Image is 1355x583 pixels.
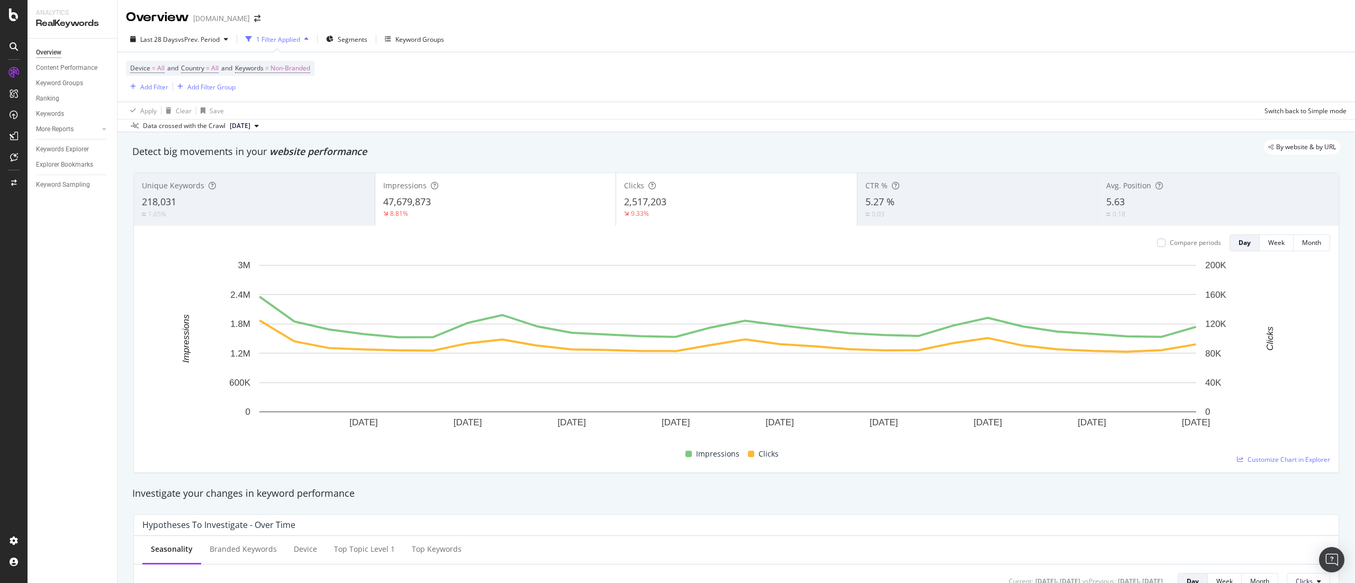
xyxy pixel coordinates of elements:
[230,319,250,329] text: 1.8M
[412,544,462,554] div: Top Keywords
[142,195,176,208] span: 218,031
[1205,260,1226,270] text: 200K
[36,159,93,170] div: Explorer Bookmarks
[161,102,192,119] button: Clear
[662,417,690,427] text: [DATE]
[157,61,165,76] span: All
[334,544,395,554] div: Top topic Level 1
[974,417,1002,427] text: [DATE]
[454,417,482,427] text: [DATE]
[152,63,156,72] span: =
[142,213,146,216] img: Equal
[1182,417,1211,427] text: [DATE]
[1106,180,1151,190] span: Avg. Position
[381,31,448,48] button: Keyword Groups
[322,31,372,48] button: Segments
[36,108,110,120] a: Keywords
[235,63,264,72] span: Keywords
[241,31,313,48] button: 1 Filter Applied
[230,290,250,300] text: 2.4M
[142,520,295,530] div: Hypotheses to Investigate - Over Time
[36,159,110,170] a: Explorer Bookmarks
[256,35,300,44] div: 1 Filter Applied
[865,180,888,190] span: CTR %
[1294,234,1330,251] button: Month
[758,448,779,460] span: Clicks
[210,544,277,554] div: Branded Keywords
[36,179,110,190] a: Keyword Sampling
[238,260,250,270] text: 3M
[383,195,431,208] span: 47,679,873
[140,106,157,115] div: Apply
[766,417,794,427] text: [DATE]
[338,35,367,44] span: Segments
[1237,455,1330,464] a: Customize Chart in Explorer
[624,195,666,208] span: 2,517,203
[1205,349,1222,359] text: 80K
[36,93,59,104] div: Ranking
[865,195,895,208] span: 5.27 %
[151,544,193,554] div: Seasonality
[1260,234,1294,251] button: Week
[870,417,898,427] text: [DATE]
[36,108,64,120] div: Keywords
[193,13,250,24] div: [DOMAIN_NAME]
[872,209,884,218] div: 0.03
[1106,213,1110,216] img: Equal
[126,8,189,26] div: Overview
[36,47,61,58] div: Overview
[173,80,236,93] button: Add Filter Group
[36,144,110,155] a: Keywords Explorer
[1230,234,1260,251] button: Day
[395,35,444,44] div: Keyword Groups
[142,180,204,190] span: Unique Keywords
[1205,407,1210,417] text: 0
[36,17,109,30] div: RealKeywords
[349,417,378,427] text: [DATE]
[1113,209,1125,218] div: 0.18
[624,180,644,190] span: Clicks
[140,83,168,92] div: Add Filter
[270,61,310,76] span: Non-Branded
[230,121,250,131] span: 2025 Jul. 10th
[126,31,232,48] button: Last 28 DaysvsPrev. Period
[178,35,220,44] span: vs Prev. Period
[196,102,224,119] button: Save
[126,80,168,93] button: Add Filter
[246,407,250,417] text: 0
[1239,238,1251,247] div: Day
[383,180,427,190] span: Impressions
[1205,319,1226,329] text: 120K
[36,8,109,17] div: Analytics
[225,120,263,132] button: [DATE]
[36,62,97,74] div: Content Performance
[36,124,74,135] div: More Reports
[140,35,178,44] span: Last 28 Days
[143,121,225,131] div: Data crossed with the Crawl
[1205,290,1226,300] text: 160K
[1078,417,1106,427] text: [DATE]
[1302,238,1321,247] div: Month
[1268,238,1285,247] div: Week
[229,378,250,388] text: 600K
[696,448,739,460] span: Impressions
[148,209,166,218] div: 1.65%
[181,314,191,363] text: Impressions
[1205,378,1222,388] text: 40K
[557,417,586,427] text: [DATE]
[167,63,178,72] span: and
[206,63,210,72] span: =
[187,83,236,92] div: Add Filter Group
[1106,195,1125,208] span: 5.63
[1170,238,1221,247] div: Compare periods
[1264,106,1347,115] div: Switch back to Simple mode
[865,213,870,216] img: Equal
[294,544,317,554] div: Device
[142,260,1314,443] svg: A chart.
[132,487,1340,500] div: Investigate your changes in keyword performance
[181,63,204,72] span: Country
[211,61,219,76] span: All
[1248,455,1330,464] span: Customize Chart in Explorer
[230,349,250,359] text: 1.2M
